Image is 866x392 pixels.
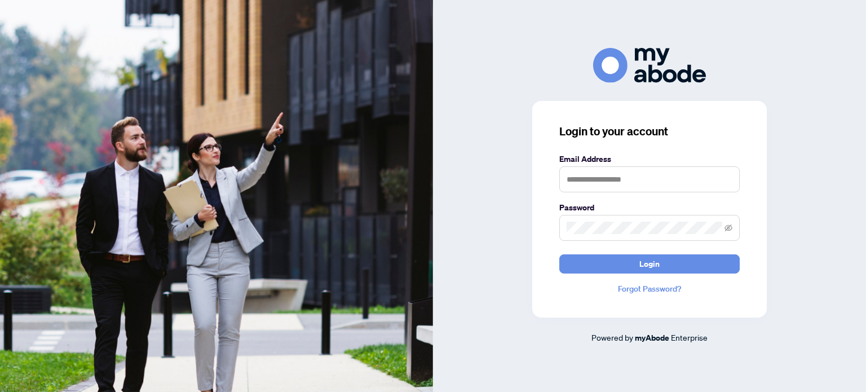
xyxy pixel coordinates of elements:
[559,254,740,274] button: Login
[591,332,633,342] span: Powered by
[559,201,740,214] label: Password
[671,332,708,342] span: Enterprise
[559,124,740,139] h3: Login to your account
[635,332,669,344] a: myAbode
[724,224,732,232] span: eye-invisible
[593,48,706,82] img: ma-logo
[559,283,740,295] a: Forgot Password?
[559,153,740,165] label: Email Address
[639,255,660,273] span: Login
